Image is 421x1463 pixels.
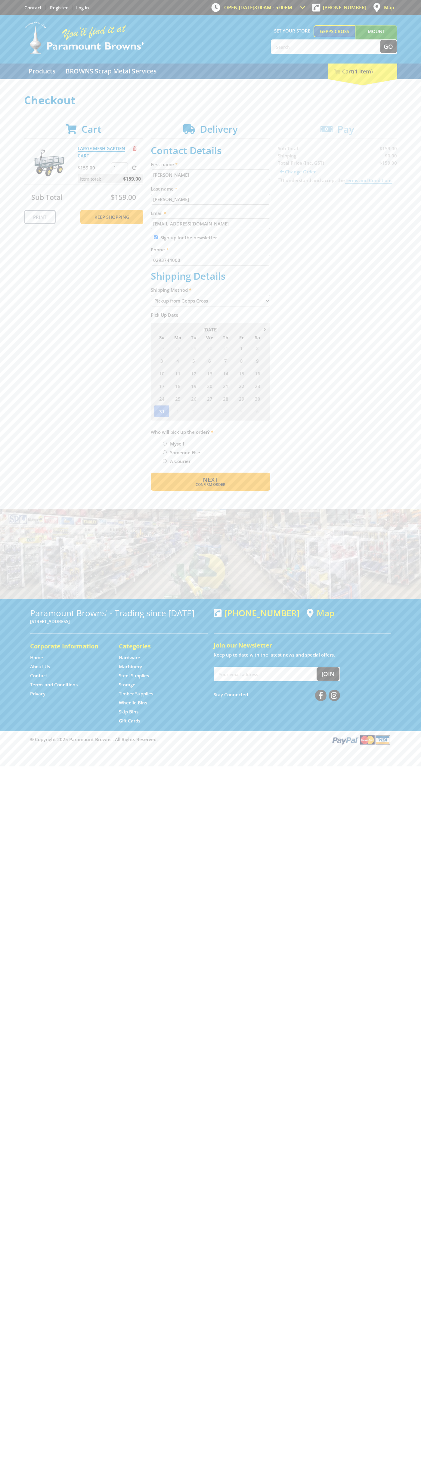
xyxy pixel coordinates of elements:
[30,608,208,618] h3: Paramount Browns' - Trading since [DATE]
[170,355,185,367] span: 4
[78,164,110,171] p: $159.00
[234,380,249,392] span: 22
[154,380,169,392] span: 17
[202,334,217,341] span: We
[234,355,249,367] span: 8
[186,342,201,354] span: 29
[154,355,169,367] span: 3
[30,618,208,625] p: [STREET_ADDRESS]
[250,355,265,367] span: 9
[154,367,169,379] span: 10
[30,642,107,651] h5: Corporate Information
[119,718,140,724] a: Go to the Gift Cards page
[254,4,292,11] span: 8:00am - 5:00pm
[250,367,265,379] span: 16
[30,145,66,181] img: LARGE MESH GARDEN CART
[170,405,185,417] span: 1
[160,235,217,241] label: Sign up for the newsletter
[214,641,391,650] h5: Join our Newsletter
[186,355,201,367] span: 5
[234,367,249,379] span: 15
[250,393,265,405] span: 30
[186,334,201,341] span: Tu
[80,210,143,224] a: Keep Shopping
[151,145,270,156] h2: Contact Details
[119,672,149,679] a: Go to the Steel Supplies page
[24,21,144,54] img: Paramount Browns'
[218,367,233,379] span: 14
[202,393,217,405] span: 27
[307,608,334,618] a: View a map of Gepps Cross location
[163,459,167,463] input: Please select who will pick up the order.
[314,25,355,37] a: Gepps Cross
[186,367,201,379] span: 12
[218,342,233,354] span: 31
[271,40,380,53] input: Search
[170,393,185,405] span: 25
[170,367,185,379] span: 11
[154,405,169,417] span: 31
[202,355,217,367] span: 6
[163,450,167,454] input: Please select who will pick up the order.
[154,342,169,354] span: 27
[214,687,340,702] div: Stay Connected
[331,734,391,745] img: PayPal, Mastercard, Visa accepted
[31,192,62,202] span: Sub Total
[218,334,233,341] span: Th
[123,174,141,183] span: $159.00
[170,342,185,354] span: 28
[224,4,292,11] span: OPEN [DATE]
[82,123,101,135] span: Cart
[111,192,136,202] span: $159.00
[202,367,217,379] span: 13
[214,651,391,658] p: Keep up to date with the latest news and special offers.
[202,380,217,392] span: 20
[170,380,185,392] span: 18
[353,68,373,75] span: (1 item)
[151,169,270,180] input: Please enter your first name.
[24,5,42,11] a: Go to the Contact page
[119,642,196,651] h5: Categories
[203,476,218,484] span: Next
[234,334,249,341] span: Fr
[151,428,270,436] label: Who will pick up the order?
[30,682,78,688] a: Go to the Terms and Conditions page
[151,295,270,306] select: Please select a shipping method.
[328,64,397,79] div: Cart
[151,185,270,192] label: Last name
[133,145,137,151] a: Remove from cart
[30,654,43,661] a: Go to the Home page
[151,311,270,318] label: Pick Up Date
[61,64,161,79] a: Go to the BROWNS Scrap Metal Services page
[168,439,186,449] label: Myself
[119,700,147,706] a: Go to the Wheelie Bins page
[271,25,314,36] span: Set your store
[154,334,169,341] span: Su
[24,94,397,106] h1: Checkout
[78,145,125,159] a: LARGE MESH GARDEN CART
[214,667,317,681] input: Your email address
[76,5,89,11] a: Log in
[78,174,143,183] p: Item total:
[24,64,60,79] a: Go to the Products page
[151,161,270,168] label: First name
[186,405,201,417] span: 2
[317,667,339,681] button: Join
[151,194,270,205] input: Please enter your last name.
[151,286,270,294] label: Shipping Method
[30,691,45,697] a: Go to the Privacy page
[119,682,135,688] a: Go to the Storage page
[151,255,270,266] input: Please enter your telephone number.
[214,608,299,618] div: [PHONE_NUMBER]
[163,442,167,446] input: Please select who will pick up the order.
[151,246,270,253] label: Phone
[30,663,50,670] a: Go to the About Us page
[250,405,265,417] span: 6
[218,393,233,405] span: 28
[250,342,265,354] span: 2
[234,393,249,405] span: 29
[234,405,249,417] span: 5
[119,691,153,697] a: Go to the Timber Supplies page
[200,123,238,135] span: Delivery
[119,709,138,715] a: Go to the Skip Bins page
